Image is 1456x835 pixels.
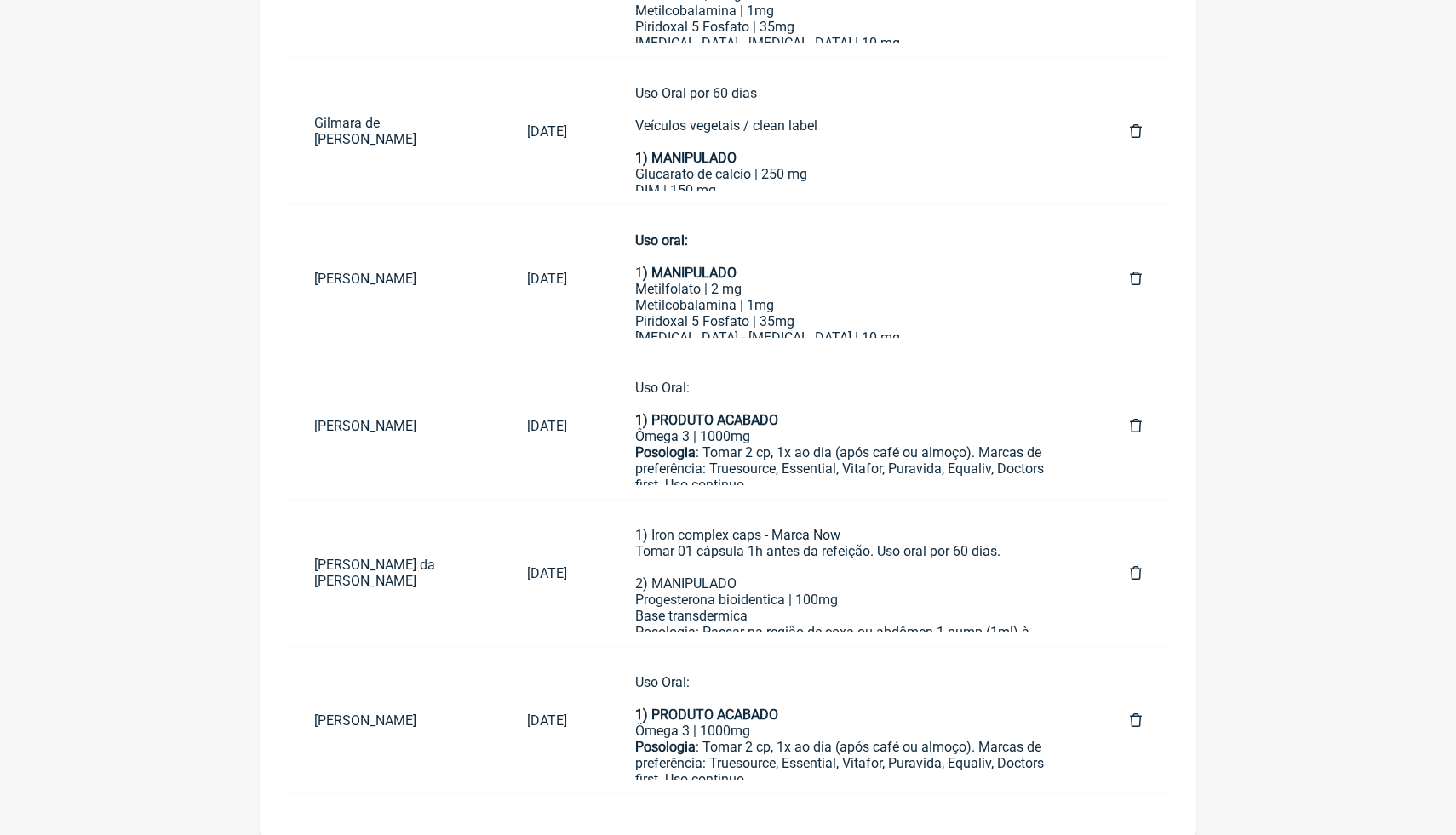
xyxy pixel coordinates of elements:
div: Uso Oral por 60 dias Veículos vegetais / clean label [635,85,1062,134]
div: Piridoxal 5 Fosfato | 35mg [MEDICAL_DATA] - [MEDICAL_DATA] | 10 mg L theanina | 150 mg Ashawaghan... [635,313,1062,410]
a: 1) Iron complex caps - Marca NowTomar 01 cápsula 1h antes da refeição. Uso oral por 60 dias.2) MA... [608,513,1089,632]
strong: 1) PRODUTO ACABADO [635,412,778,428]
a: [DATE] [500,699,594,742]
div: Uso Oral: [635,674,1062,723]
div: Glucarato de calcio | 250 mg [635,166,1062,182]
a: Uso Oral por 60 diasVeículos vegetais / clean label1) MANIPULADOGlucarato de calcio | 250 mgDIM |... [608,71,1089,191]
a: Gilmara de [PERSON_NAME] [287,101,500,161]
a: [PERSON_NAME] [287,699,500,742]
strong: Posologia [635,444,696,460]
a: [PERSON_NAME] da [PERSON_NAME] [287,543,500,603]
strong: 1) MANIPULADO [635,150,737,166]
div: : Tomar 2 cp, 1x ao dia (após café ou almoço). Marcas de preferência: Truesource, Essential, Vita... [635,739,1062,789]
a: [DATE] [500,110,594,153]
a: Uso oral:1) MANIPULADOMetilfolato | 2 mgMetilcobalamina | 1mgPiridoxal 5 Fosfato | 35mg[MEDICAL_D... [608,219,1089,338]
strong: Posologia [635,739,696,755]
div: Metilcobalamina | 1mg [635,3,1062,19]
a: Uso Oral:1) PRODUTO ACABADOÔmega 3 | 1000mgPosologia: Tomar 2 cp, 1x ao dia (após café ou almoço)... [608,366,1089,485]
div: Uso Oral: [635,380,1062,428]
div: Metilfolato | 2 mg [635,281,1062,297]
a: [PERSON_NAME] [287,257,500,300]
div: Ômega 3 | 1000mg [635,723,1062,739]
div: DIM | 150 mg [635,182,1062,198]
a: Uso Oral:1) PRODUTO ACABADOÔmega 3 | 1000mgPosologia: Tomar 2 cp, 1x ao dia (após café ou almoço)... [608,661,1089,780]
strong: Uso oral: [635,232,688,249]
a: [DATE] [500,257,594,300]
div: : Tomar 2 cp, 1x ao dia (após café ou almoço). Marcas de preferência: Truesource, Essential, Vita... [635,444,1062,495]
div: Ômega 3 | 1000mg [635,428,1062,444]
strong: 1) PRODUTO ACABADO [635,706,778,723]
div: 1 [635,265,1062,281]
a: [DATE] [500,404,594,448]
div: Metilcobalamina | 1mg [635,297,1062,313]
a: [DATE] [500,552,594,595]
strong: ) MANIPULADO [643,265,737,281]
div: Piridoxal 5 Fosfato | 35mg [MEDICAL_DATA] - [MEDICAL_DATA] | 10 mg L theanina | 150 mg Ashawaghan... [635,19,1062,116]
a: [PERSON_NAME] [287,404,500,448]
